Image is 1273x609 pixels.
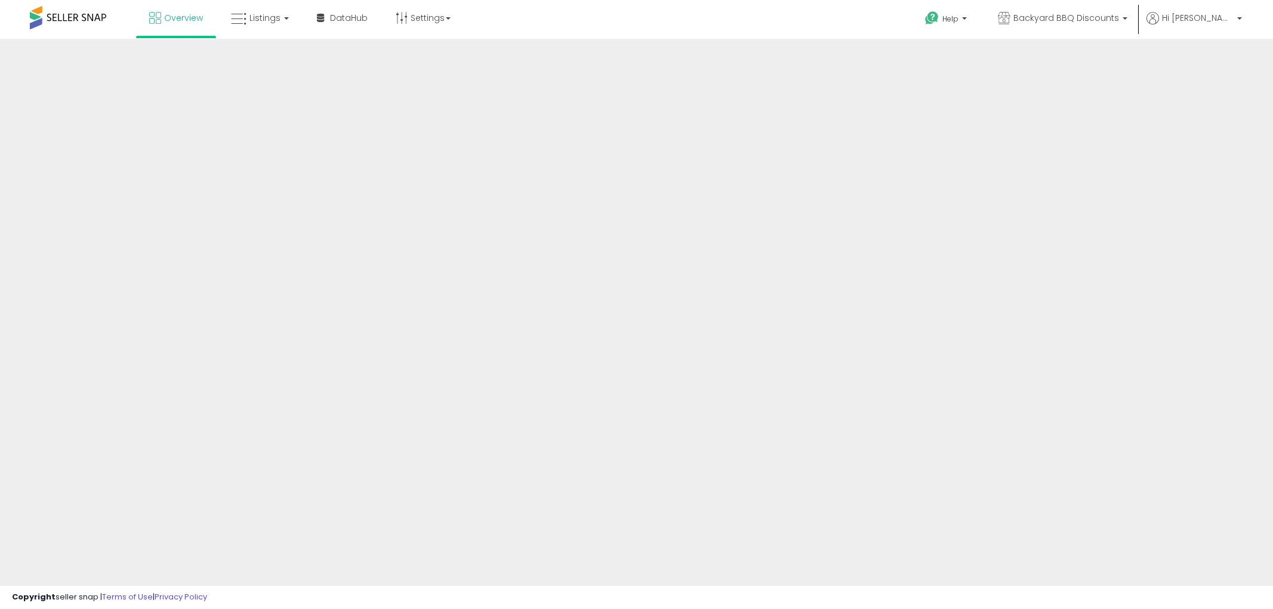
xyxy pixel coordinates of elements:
[1013,12,1119,24] span: Backyard BBQ Discounts
[330,12,368,24] span: DataHub
[249,12,281,24] span: Listings
[164,12,203,24] span: Overview
[942,14,958,24] span: Help
[1162,12,1234,24] span: Hi [PERSON_NAME]
[916,2,979,39] a: Help
[924,11,939,26] i: Get Help
[1146,12,1242,39] a: Hi [PERSON_NAME]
